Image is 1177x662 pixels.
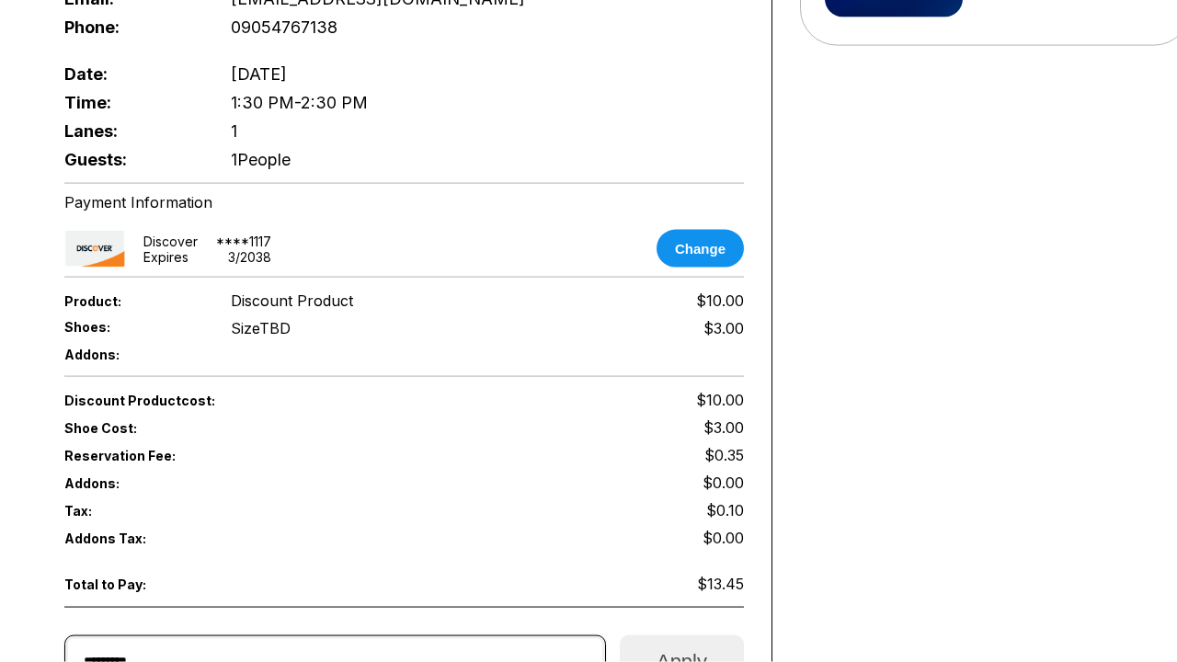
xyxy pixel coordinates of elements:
[703,529,744,547] span: $0.00
[657,230,744,268] button: Change
[64,503,200,519] span: Tax:
[64,531,200,546] span: Addons Tax:
[231,64,287,84] span: [DATE]
[697,575,744,593] span: $13.45
[704,446,744,464] span: $0.35
[231,150,291,169] span: 1 People
[64,150,200,169] span: Guests:
[703,418,744,437] span: $3.00
[231,319,291,337] div: Size TBD
[231,93,368,112] span: 1:30 PM - 2:30 PM
[696,291,744,310] span: $10.00
[696,391,744,409] span: $10.00
[703,319,744,337] div: $3.00
[231,291,353,310] span: Discount Product
[64,319,200,335] span: Shoes:
[64,193,744,211] div: Payment Information
[706,501,744,519] span: $0.10
[703,474,744,492] span: $0.00
[228,249,271,265] div: 3 / 2038
[64,17,200,37] span: Phone:
[64,475,200,491] span: Addons:
[64,393,405,408] span: Discount Product cost:
[143,234,198,249] div: discover
[64,64,200,84] span: Date:
[231,17,337,37] span: 09054767138
[64,293,200,309] span: Product:
[64,576,200,592] span: Total to Pay:
[64,230,125,268] img: card
[64,93,200,112] span: Time:
[231,121,237,141] span: 1
[64,420,200,436] span: Shoe Cost:
[64,347,200,362] span: Addons:
[64,121,200,141] span: Lanes:
[64,448,405,463] span: Reservation Fee:
[143,249,189,265] div: Expires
